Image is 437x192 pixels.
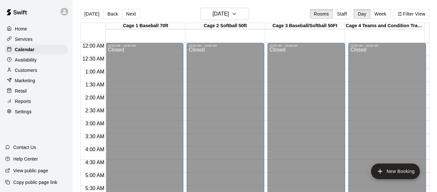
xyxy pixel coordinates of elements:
[84,160,106,165] span: 4:30 AM
[15,57,37,63] p: Availability
[84,69,106,74] span: 1:00 AM
[5,86,68,96] a: Retail
[80,9,104,19] button: [DATE]
[310,9,333,19] button: Rooms
[15,88,27,94] p: Retail
[5,65,68,75] a: Customers
[122,9,140,19] button: Next
[13,167,48,174] p: View public page
[84,134,106,139] span: 3:30 AM
[345,23,424,29] div: Cage 4 Teams and Condition Training
[5,76,68,85] a: Marketing
[84,108,106,113] span: 2:30 AM
[213,9,229,18] h6: [DATE]
[5,55,68,65] a: Availability
[15,46,35,53] p: Calendar
[370,9,391,19] button: Week
[15,67,37,73] p: Customers
[15,98,31,105] p: Reports
[13,144,36,151] p: Contact Us
[189,44,262,47] div: 12:00 AM – 10:00 AM
[84,186,106,191] span: 5:30 AM
[5,24,68,34] a: Home
[84,121,106,126] span: 3:00 AM
[84,95,106,100] span: 2:00 AM
[5,96,68,106] a: Reports
[354,9,370,19] button: Day
[350,44,424,47] div: 12:00 AM – 10:00 AM
[15,36,33,42] p: Services
[5,45,68,54] a: Calendar
[81,43,106,49] span: 12:00 AM
[103,9,122,19] button: Back
[15,26,27,32] p: Home
[84,147,106,152] span: 4:00 AM
[15,77,35,84] p: Marketing
[201,8,249,20] button: [DATE]
[371,164,420,179] button: add
[185,23,265,29] div: Cage 2 Softball 50ft
[5,107,68,117] a: Settings
[5,34,68,44] a: Services
[15,108,32,115] p: Settings
[106,23,185,29] div: Cage 1 Baseball 70ft
[333,9,351,19] button: Staff
[108,44,181,47] div: 12:00 AM – 10:00 AM
[13,156,38,162] p: Help Center
[84,173,106,178] span: 5:00 AM
[13,179,57,186] p: Copy public page link
[269,44,343,47] div: 12:00 AM – 10:00 AM
[265,23,345,29] div: Cage 3 Baseball/Softball 50Ft
[81,56,106,62] span: 12:30 AM
[84,82,106,87] span: 1:30 AM
[393,9,430,19] button: Filter View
